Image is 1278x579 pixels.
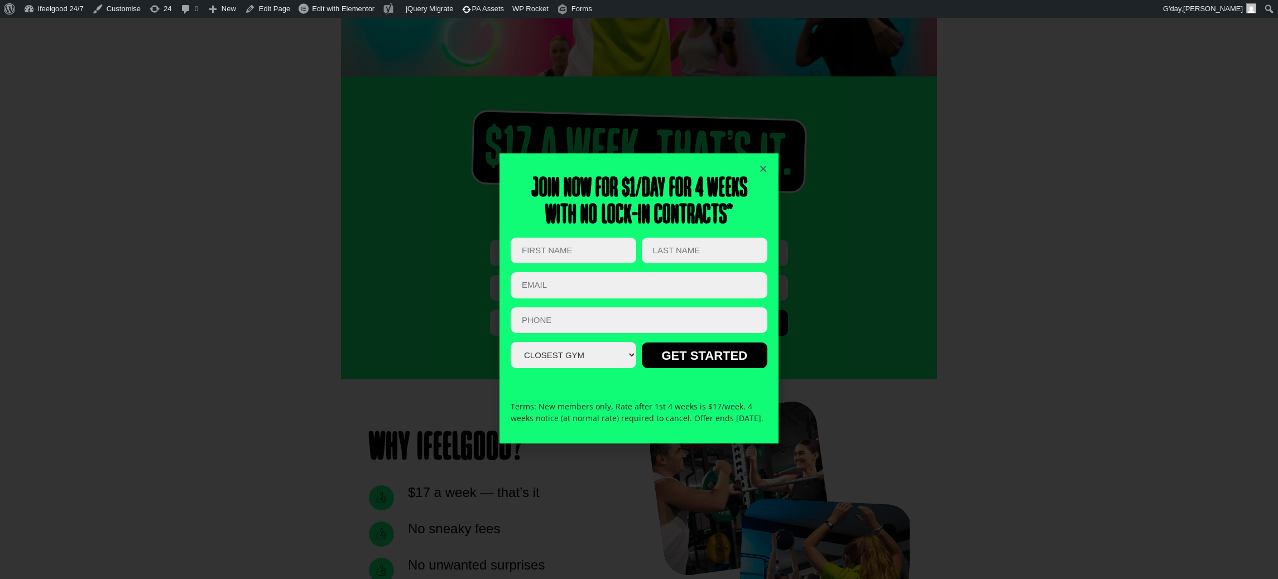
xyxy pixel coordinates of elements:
[312,4,374,13] span: Edit with Elementor
[1183,4,1243,13] span: [PERSON_NAME]
[759,165,767,173] a: Close
[511,272,767,298] input: Email
[511,307,767,334] input: PHONE
[511,238,636,264] input: FIRST NAME
[511,401,767,424] p: Terms: New members only, Rate after 1st 4 weeks is $17/week. 4 weeks notice (at normal rate) requ...
[511,176,767,229] h2: Join now for $1/day for 4 weeks With no lock-in contracts*
[642,238,767,264] input: LAST NAME
[642,342,767,368] input: GET STARTED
